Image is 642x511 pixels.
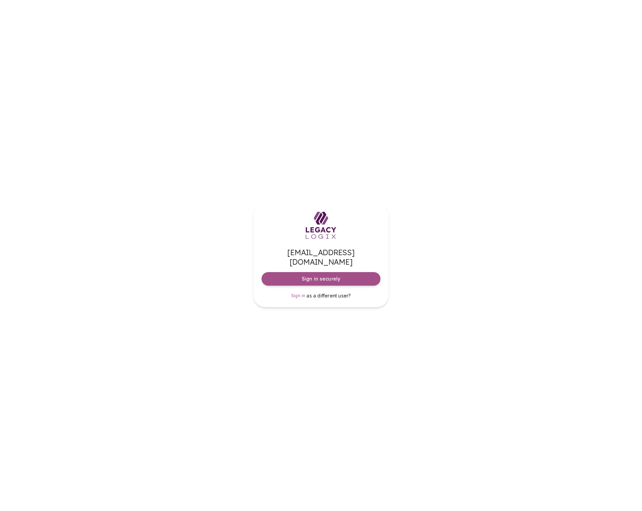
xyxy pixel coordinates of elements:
span: Sign in securely [302,275,340,282]
span: Sign in [291,293,305,298]
span: [EMAIL_ADDRESS][DOMAIN_NAME] [262,248,380,267]
span: as a different user? [306,293,351,298]
button: Sign in securely [262,272,380,286]
a: Sign in [291,292,305,299]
